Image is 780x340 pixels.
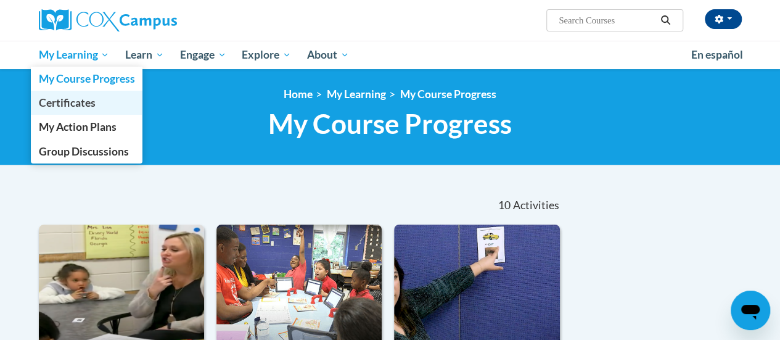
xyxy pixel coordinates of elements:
[234,41,299,69] a: Explore
[705,9,742,29] button: Account Settings
[180,48,226,62] span: Engage
[498,199,511,212] span: 10
[242,48,291,62] span: Explore
[31,67,143,91] a: My Course Progress
[268,107,512,140] span: My Course Progress
[691,48,743,61] span: En español
[117,41,172,69] a: Learn
[172,41,234,69] a: Engage
[327,88,386,101] a: My Learning
[39,9,261,31] a: Cox Campus
[557,13,656,28] input: Search Courses
[38,48,109,62] span: My Learning
[31,139,143,164] a: Group Discussions
[656,13,675,28] button: Search
[38,120,116,133] span: My Action Plans
[125,48,164,62] span: Learn
[731,291,770,330] iframe: Button to launch messaging window
[400,88,496,101] a: My Course Progress
[31,41,118,69] a: My Learning
[284,88,313,101] a: Home
[38,72,134,85] span: My Course Progress
[299,41,357,69] a: About
[683,42,751,68] a: En español
[30,41,751,69] div: Main menu
[38,145,128,158] span: Group Discussions
[307,48,349,62] span: About
[39,9,177,31] img: Cox Campus
[512,199,559,212] span: Activities
[31,91,143,115] a: Certificates
[31,115,143,139] a: My Action Plans
[38,96,95,109] span: Certificates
